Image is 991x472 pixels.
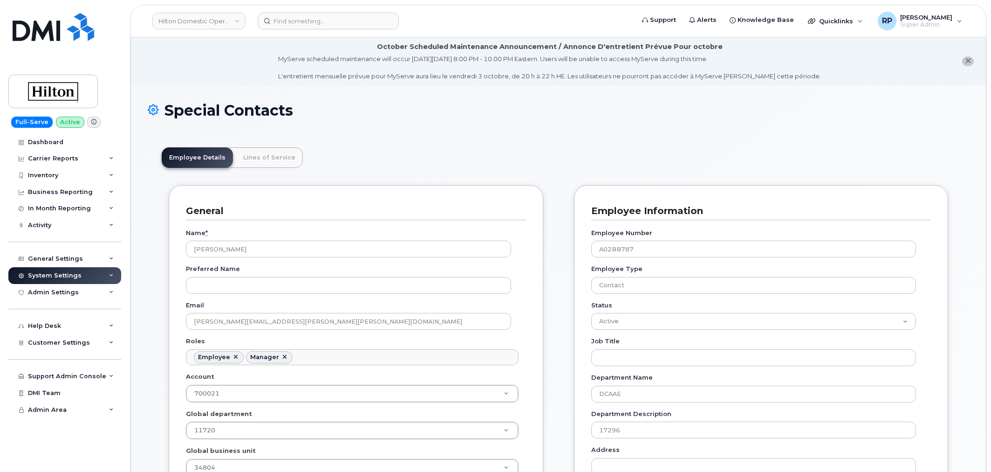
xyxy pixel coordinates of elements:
[591,410,671,418] label: Department Description
[186,301,204,310] label: Email
[194,427,215,434] span: 11720
[186,264,240,273] label: Preferred Name
[591,205,924,217] h3: Employee Information
[194,464,215,471] span: 34804
[377,42,723,52] div: October Scheduled Maintenance Announcement / Annonce D'entretient Prévue Pour octobre
[591,373,653,382] label: Department Name
[250,354,279,361] div: Manager
[186,205,519,217] h3: General
[194,390,219,397] span: 700021
[186,410,252,418] label: Global department
[186,229,208,237] label: Name
[186,337,205,346] label: Roles
[591,301,612,310] label: Status
[205,229,208,236] abbr: required
[591,445,620,454] label: Address
[186,385,518,402] a: 700021
[148,102,969,118] h1: Special Contacts
[236,147,303,168] a: Lines of Service
[186,422,518,439] a: 11720
[591,337,620,346] label: Job Title
[950,431,984,465] iframe: Messenger Launcher
[278,55,821,81] div: MyServe scheduled maintenance will occur [DATE][DATE] 8:00 PM - 10:00 PM Eastern. Users will be u...
[962,56,974,66] button: close notification
[186,446,256,455] label: Global business unit
[162,147,233,168] a: Employee Details
[591,264,642,273] label: Employee Type
[198,354,230,361] div: Employee
[591,229,652,237] label: Employee Number
[186,372,214,381] label: Account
